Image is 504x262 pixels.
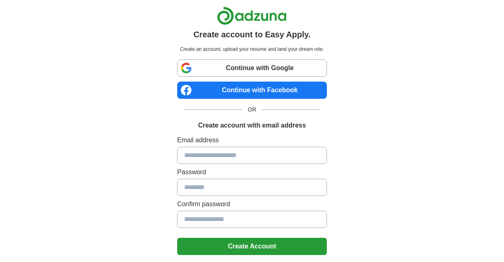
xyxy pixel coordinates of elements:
[177,82,327,99] a: Continue with Facebook
[243,105,261,114] span: OR
[194,28,311,41] h1: Create account to Easy Apply.
[177,199,327,209] label: Confirm password
[177,59,327,77] a: Continue with Google
[217,7,287,25] img: Adzuna logo
[177,135,327,145] label: Email address
[198,121,306,130] h1: Create account with email address
[177,167,327,177] label: Password
[179,46,325,53] p: Create an account, upload your resume and land your dream role.
[177,238,327,255] button: Create Account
